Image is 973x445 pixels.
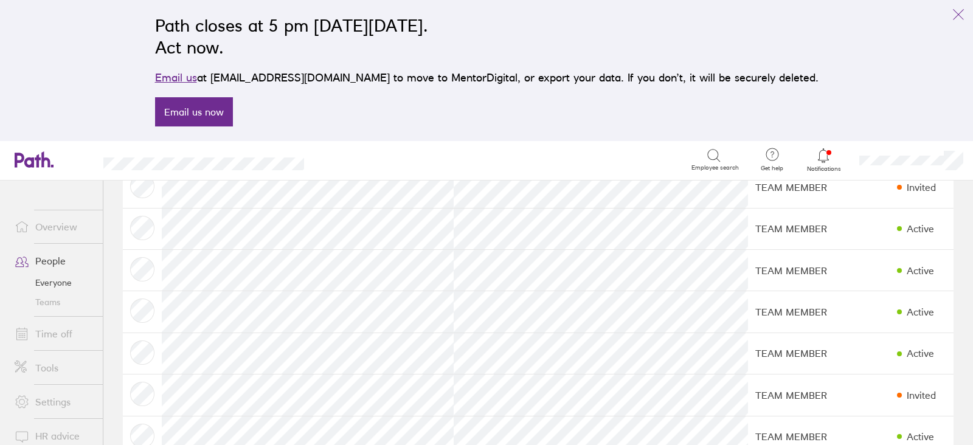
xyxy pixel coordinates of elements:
[5,322,103,346] a: Time off
[691,164,739,171] span: Employee search
[155,71,197,84] a: Email us
[5,390,103,414] a: Settings
[907,390,936,401] div: Invited
[5,292,103,312] a: Teams
[748,167,851,208] td: TEAM MEMBER
[5,356,103,380] a: Tools
[907,306,934,317] div: Active
[5,273,103,292] a: Everyone
[155,97,233,126] a: Email us now
[337,154,368,165] div: Search
[752,165,792,172] span: Get help
[155,69,819,86] p: at [EMAIL_ADDRESS][DOMAIN_NAME] to move to MentorDigital, or export your data. If you don’t, it w...
[907,265,934,276] div: Active
[907,182,936,193] div: Invited
[748,208,851,249] td: TEAM MEMBER
[804,165,843,173] span: Notifications
[748,291,851,333] td: TEAM MEMBER
[907,223,934,234] div: Active
[5,215,103,239] a: Overview
[748,333,851,374] td: TEAM MEMBER
[748,250,851,291] td: TEAM MEMBER
[907,431,934,442] div: Active
[155,15,819,58] h2: Path closes at 5 pm [DATE][DATE]. Act now.
[804,147,843,173] a: Notifications
[907,348,934,359] div: Active
[748,374,851,416] td: TEAM MEMBER
[5,249,103,273] a: People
